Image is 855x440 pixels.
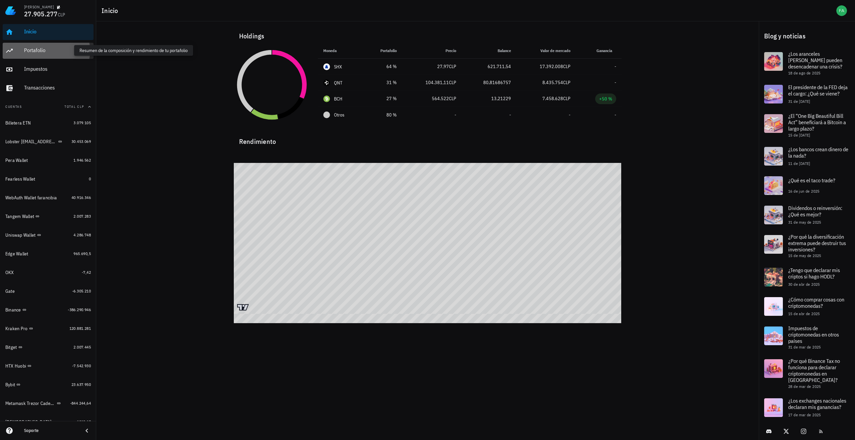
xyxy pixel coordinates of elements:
[24,84,91,91] div: Transacciones
[323,79,330,86] div: QNT-icon
[3,246,94,262] a: Edge Wallet 965.690,5
[425,79,449,85] span: 104.381,11
[759,262,855,292] a: ¿Tengo que declarar mis criptos si hago HODL? 30 de abr de 2025
[467,79,511,86] div: 80,81686757
[462,43,517,59] th: Balance
[563,63,570,69] span: CLP
[3,302,94,318] a: Binance -386.290.946
[3,190,94,206] a: WebAuth Wallet farancibia 40.916.346
[788,161,810,166] span: 11 de [DATE]
[334,112,344,119] span: Otros
[509,112,511,118] span: -
[24,9,58,18] span: 27.905.277
[5,251,28,257] div: Edge Wallet
[369,79,397,86] div: 31 %
[516,43,576,59] th: Valor de mercado
[234,25,622,47] div: Holdings
[5,214,34,219] div: Tangem Wallet
[73,251,91,256] span: 965.690,5
[759,171,855,200] a: ¿Qué es el taco trade? 16 de jun de 2025
[69,326,91,331] span: 120.881.281
[3,152,94,168] a: Pera Wallet 1.946.562
[563,79,570,85] span: CLP
[369,63,397,70] div: 64 %
[5,176,35,182] div: Fearless Wallet
[3,208,94,224] a: Tangem Wallet 2.007.283
[432,95,449,101] span: 564.522
[5,345,17,350] div: Bitget
[759,321,855,354] a: Impuestos de criptomonedas en otros países 31 de mar de 2025
[89,176,91,181] span: 0
[82,270,91,275] span: -7,42
[5,419,52,425] div: [DEMOGRAPHIC_DATA]
[788,282,820,287] span: 30 de abr de 2025
[788,113,846,132] span: ¿El “One Big Beautiful Bill Act” beneficiará a Bitcoin a largo plazo?
[3,339,94,355] a: Bitget 2.007.445
[323,63,330,70] div: SHX-icon
[3,24,94,40] a: Inicio
[5,139,57,145] div: Lobster [EMAIL_ADDRESS][DOMAIN_NAME]
[334,95,343,102] div: BCH
[759,292,855,321] a: ¿Cómo comprar cosas con criptomonedas? 15 de abr de 2025
[363,43,402,59] th: Portafolio
[5,158,28,163] div: Pera Wallet
[77,419,91,424] span: 2585,37
[237,304,249,310] a: Charting by TradingView
[788,384,821,389] span: 28 de mar de 2025
[73,345,91,350] span: 2.007.445
[788,397,846,410] span: ¿Los exchanges nacionales declaran mis ganancias?
[3,320,94,337] a: Kraken Pro 120.881.281
[323,95,330,102] div: BCH-icon
[72,363,91,368] span: -7.542.930
[5,232,36,238] div: Uniswap Wallet
[234,131,622,147] div: Rendimiento
[563,95,570,101] span: CLP
[71,139,91,144] span: 30.453.069
[599,95,612,102] div: +50 %
[5,401,55,406] div: Metamask Trezor Cadenas Ethereum, Binance SC,
[5,288,15,294] div: Gate
[3,171,94,187] a: Fearless Wallet 0
[5,270,14,275] div: OKX
[759,109,855,142] a: ¿El “One Big Beautiful Bill Act” beneficiará a Bitcoin a largo plazo? 15 de [DATE]
[788,70,821,75] span: 18 de ago de 2025
[788,146,848,159] span: ¿Los bancos crean dinero de la nada?
[72,288,91,293] span: -6.305.210
[759,393,855,422] a: ¿Los exchanges nacionales declaran mis ganancias? 17 de mar de 2025
[24,428,77,433] div: Soporte
[788,99,810,104] span: 31 de [DATE]
[759,142,855,171] a: ¿Los bancos crean dinero de la nada? 11 de [DATE]
[455,112,456,118] span: -
[3,264,94,280] a: OKX -7,42
[5,382,15,388] div: Bybit
[73,214,91,219] span: 2.007.283
[3,358,94,374] a: HTX Huobi -7.542.930
[71,382,91,387] span: 23.637.950
[788,133,810,138] span: 15 de [DATE]
[788,311,820,316] span: 15 de abr de 2025
[3,80,94,96] a: Transacciones
[788,253,821,258] span: 15 de may de 2025
[788,233,846,253] span: ¿Por qué la diversificación extrema puede destruir tus inversiones?
[3,227,94,243] a: Uniswap Wallet 4.286.748
[759,25,855,47] div: Blog y noticias
[788,177,835,184] span: ¿Qué es el taco trade?
[449,63,456,69] span: CLP
[759,200,855,230] a: Dividendos o reinversión: ¿Qué es mejor? 31 de may de 2025
[70,401,91,406] span: -844.244,64
[759,47,855,79] a: ¿Los aranceles [PERSON_NAME] pueden desencadenar una crisis? 18 de ago de 2025
[73,158,91,163] span: 1.946.562
[3,134,94,150] a: Lobster [EMAIL_ADDRESS][DOMAIN_NAME] 30.453.069
[5,363,26,369] div: HTX Huobi
[369,112,397,119] div: 80 %
[24,47,91,53] div: Portafolio
[5,326,28,332] div: Kraken Pro
[3,395,94,411] a: Metamask Trezor Cadenas Ethereum, Binance SC, -844.244,64
[5,307,21,313] div: Binance
[3,61,94,77] a: Impuestos
[596,48,616,53] span: Ganancia
[467,95,511,102] div: 13,21229
[788,358,840,384] span: ¿Por qué Binance Tax no funciona para declarar criptomonedas en [GEOGRAPHIC_DATA]?
[542,95,563,101] span: 7.458.628
[73,232,91,237] span: 4.286.748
